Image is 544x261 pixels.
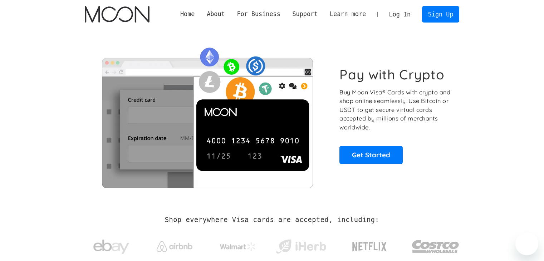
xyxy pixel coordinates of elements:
div: For Business [237,10,280,19]
a: Get Started [339,146,403,164]
img: Netflix [352,238,387,256]
div: About [207,10,225,19]
h1: Pay with Crypto [339,67,445,83]
a: Log In [383,6,417,22]
h2: Shop everywhere Visa cards are accepted, including: [165,216,379,224]
img: Moon Logo [85,6,150,23]
a: Walmart [211,235,264,255]
p: Buy Moon Visa® Cards with crypto and shop online seamlessly! Use Bitcoin or USDT to get secure vi... [339,88,451,132]
div: For Business [231,10,286,19]
img: Costco [412,233,460,260]
a: home [85,6,150,23]
iframe: Knop om het berichtenvenster te openen [515,232,538,255]
div: Learn more [324,10,372,19]
div: Support [292,10,318,19]
div: Learn more [330,10,366,19]
img: Moon Cards let you spend your crypto anywhere Visa is accepted. [85,43,330,188]
img: Airbnb [157,241,192,252]
a: Netflix [338,231,402,259]
img: iHerb [274,237,328,256]
img: ebay [93,236,129,258]
img: Walmart [220,242,256,251]
a: iHerb [274,230,328,260]
a: Airbnb [148,234,201,256]
div: About [201,10,231,19]
a: Sign Up [422,6,459,22]
div: Support [286,10,324,19]
a: Home [174,10,201,19]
